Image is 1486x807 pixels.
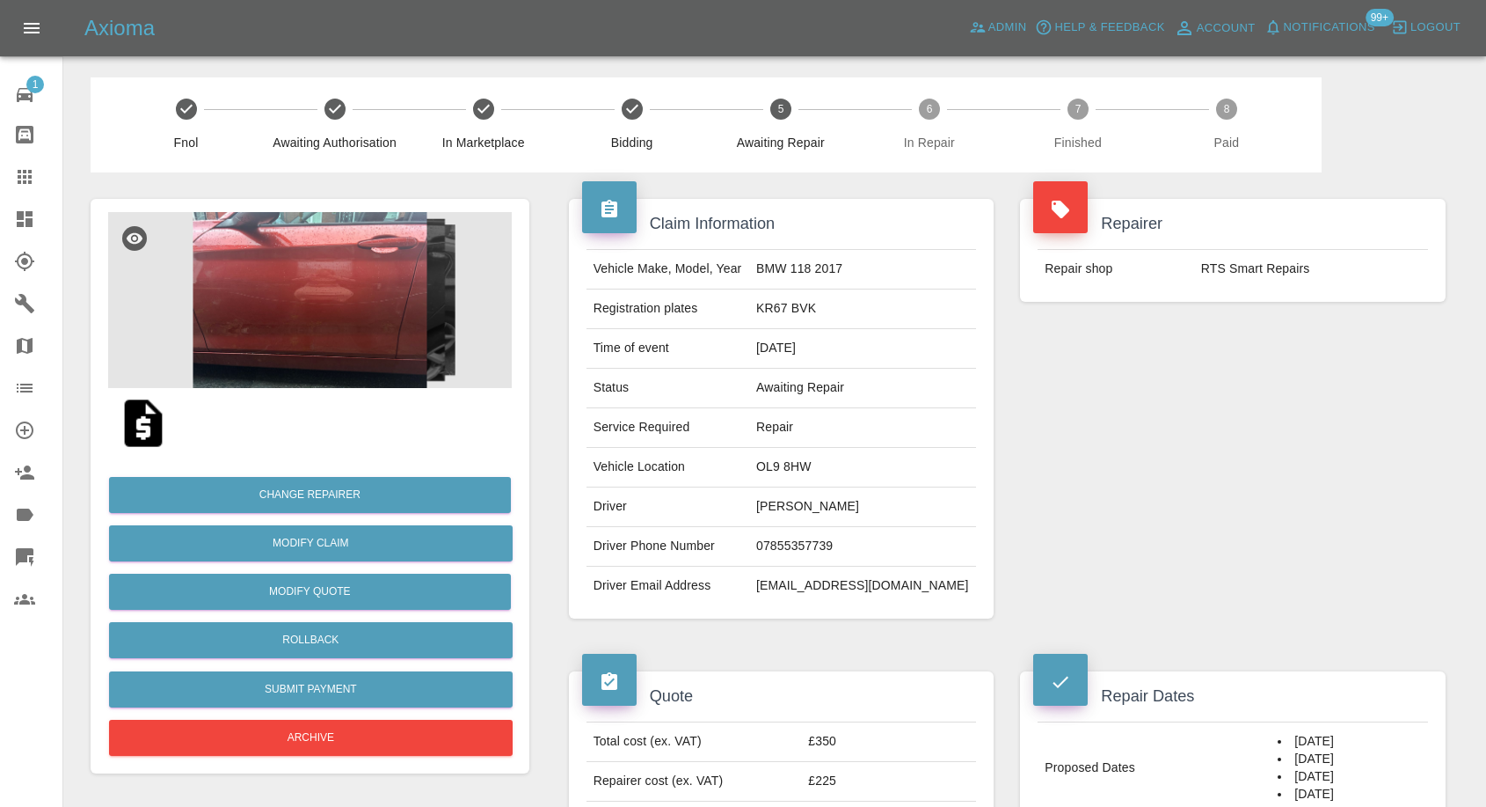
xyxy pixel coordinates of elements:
h4: Repairer [1033,212,1432,236]
button: Modify Quote [109,574,511,610]
td: [PERSON_NAME] [749,488,976,527]
h4: Quote [582,685,981,708]
button: Notifications [1260,14,1380,41]
a: Admin [965,14,1031,41]
h5: Axioma [84,14,155,42]
button: Help & Feedback [1031,14,1169,41]
span: Awaiting Repair [713,134,848,151]
td: Awaiting Repair [749,369,976,408]
td: [DATE] [749,329,976,369]
button: Open drawer [11,7,53,49]
li: [DATE] [1278,733,1421,751]
td: Vehicle Make, Model, Year [586,250,749,290]
h4: Repair Dates [1033,685,1432,708]
td: Repair shop [1038,250,1194,289]
td: 07855357739 [749,527,976,567]
button: Rollback [109,622,513,658]
td: Time of event [586,329,749,369]
td: Registration plates [586,290,749,329]
td: OL9 8HW [749,448,976,488]
td: Driver [586,488,749,527]
li: [DATE] [1278,768,1421,786]
span: In Marketplace [416,134,550,151]
td: BMW 118 2017 [749,250,976,290]
li: [DATE] [1278,786,1421,803]
span: 1 [26,76,44,93]
td: Vehicle Location [586,448,749,488]
span: Awaiting Authorisation [267,134,402,151]
text: 6 [926,103,932,115]
button: Logout [1387,14,1465,41]
button: Change Repairer [109,477,511,513]
td: Total cost (ex. VAT) [586,723,802,762]
img: f707e3ad-26dd-4bba-bcc3-e4b415a6f4bc [108,212,512,388]
img: qt_1SFBbqA4aDea5wMjatbWKy33 [115,395,171,451]
span: Finished [1010,134,1145,151]
td: £350 [801,723,976,762]
text: 7 [1074,103,1081,115]
span: Logout [1410,18,1461,38]
span: 99+ [1366,9,1394,26]
span: Paid [1159,134,1293,151]
td: Driver Phone Number [586,527,749,567]
button: Submit Payment [109,671,513,708]
button: Archive [109,720,513,756]
td: Driver Email Address [586,567,749,605]
td: [EMAIL_ADDRESS][DOMAIN_NAME] [749,567,976,605]
td: Service Required [586,408,749,448]
li: [DATE] [1278,751,1421,768]
a: Modify Claim [109,525,513,561]
td: RTS Smart Repairs [1194,250,1428,289]
td: Repair [749,408,976,448]
span: In Repair [862,134,996,151]
a: Account [1169,14,1260,42]
span: Notifications [1284,18,1375,38]
span: Admin [988,18,1027,38]
td: Status [586,369,749,408]
td: Repairer cost (ex. VAT) [586,762,802,802]
span: Account [1197,18,1256,39]
td: KR67 BVK [749,290,976,329]
span: Help & Feedback [1054,18,1164,38]
span: Fnol [119,134,253,151]
text: 8 [1224,103,1230,115]
h4: Claim Information [582,212,981,236]
td: £225 [801,762,976,802]
text: 5 [777,103,783,115]
span: Bidding [565,134,699,151]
